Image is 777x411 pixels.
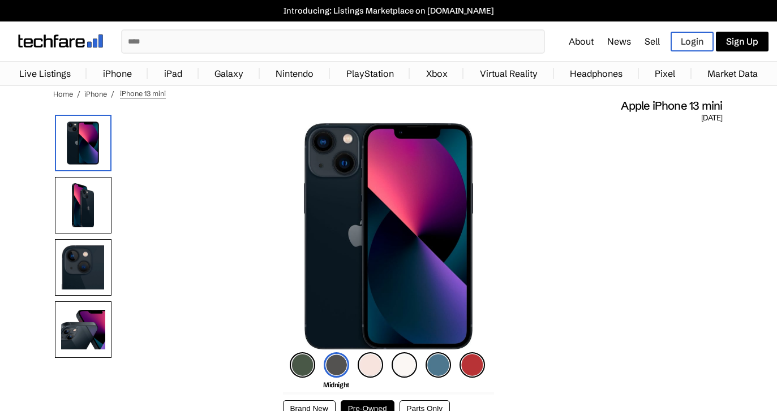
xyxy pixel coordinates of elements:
a: News [607,36,631,47]
a: Nintendo [270,62,319,85]
a: Sign Up [716,32,769,51]
span: / [111,89,114,98]
img: All [55,301,111,358]
img: blue-icon [426,352,451,378]
a: Introducing: Listings Marketplace on [DOMAIN_NAME] [6,6,771,16]
a: Headphones [564,62,628,85]
a: Xbox [420,62,453,85]
img: midnight-icon [324,352,349,378]
a: Pixel [649,62,681,85]
span: / [77,89,80,98]
span: [DATE] [701,113,722,123]
a: iPad [158,62,188,85]
a: iPhone [97,62,138,85]
a: About [569,36,594,47]
a: Home [53,89,73,98]
a: Live Listings [14,62,76,85]
img: iPhone 13 [55,115,111,171]
img: iPhone 13 mini [304,123,473,349]
img: techfare logo [18,34,103,47]
img: product-red-icon [460,352,485,378]
img: green-icon [290,352,315,378]
a: Virtual Reality [474,62,543,85]
img: Rear [55,177,111,233]
img: pink-icon [358,352,383,378]
a: Galaxy [209,62,249,85]
span: Midnight [323,380,349,389]
a: Sell [645,36,660,47]
a: Login [671,32,714,51]
span: iPhone 13 mini [120,89,166,98]
img: Camera [55,239,111,296]
a: Market Data [702,62,763,85]
a: PlayStation [341,62,400,85]
span: Apple iPhone 13 mini [621,98,722,113]
a: iPhone [84,89,107,98]
img: starlight-icon [392,352,417,378]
